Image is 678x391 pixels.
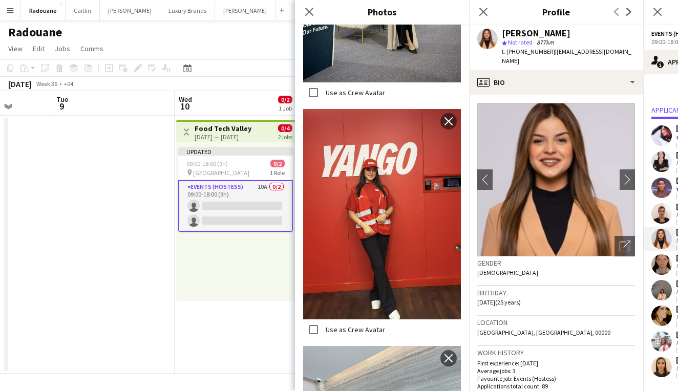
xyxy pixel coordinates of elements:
[33,44,45,53] span: Edit
[477,318,635,327] h3: Location
[29,42,49,55] a: Edit
[324,325,385,334] label: Use as Crew Avatar
[21,1,66,20] button: Radouane
[178,180,293,232] app-card-role: Events (Hostess)10A0/209:00-18:00 (9h)
[4,42,27,55] a: View
[477,329,610,336] span: [GEOGRAPHIC_DATA], [GEOGRAPHIC_DATA], 00000
[270,160,285,167] span: 0/2
[535,38,556,46] span: 877km
[178,147,293,232] app-job-card: Updated09:00-18:00 (9h)0/2 [GEOGRAPHIC_DATA]1 RoleEvents (Hostess)10A0/209:00-18:00 (9h)
[56,95,68,104] span: Tue
[177,100,192,112] span: 10
[469,70,643,95] div: Bio
[477,103,635,256] img: Crew avatar or photo
[193,169,249,177] span: [GEOGRAPHIC_DATA]
[303,109,461,319] img: Crew photo 997785
[63,80,73,88] div: +04
[8,44,23,53] span: View
[502,48,631,64] span: | [EMAIL_ADDRESS][DOMAIN_NAME]
[477,367,635,375] p: Average jobs: 3
[100,1,160,20] button: [PERSON_NAME]
[324,88,385,97] label: Use as Crew Avatar
[270,169,285,177] span: 1 Role
[477,269,538,276] span: [DEMOGRAPHIC_DATA]
[477,375,635,382] p: Favourite job: Events (Hostess)
[160,1,215,20] button: Luxury Brands
[477,258,635,268] h3: Gender
[55,100,68,112] span: 9
[195,133,251,141] div: [DATE] → [DATE]
[34,80,59,88] span: Week 36
[278,132,292,141] div: 2 jobs
[477,382,635,390] p: Applications total count: 89
[477,288,635,297] h3: Birthday
[51,42,74,55] a: Jobs
[502,29,570,38] div: [PERSON_NAME]
[469,5,643,18] h3: Profile
[295,5,469,18] h3: Photos
[55,44,70,53] span: Jobs
[8,79,32,89] div: [DATE]
[278,124,292,132] span: 0/4
[195,124,251,133] h3: Food Tech Valley
[8,25,62,40] h1: Radouane
[186,160,228,167] span: 09:00-18:00 (9h)
[508,38,533,46] span: Not rated
[215,1,276,20] button: [PERSON_NAME]
[178,147,293,156] div: Updated
[615,236,635,256] div: Open photos pop-in
[279,104,292,112] div: 1 Job
[80,44,103,53] span: Comms
[477,348,635,357] h3: Work history
[179,95,192,104] span: Wed
[76,42,108,55] a: Comms
[278,96,292,103] span: 0/2
[477,359,635,367] p: First experience: [DATE]
[66,1,100,20] button: Caitlin
[477,298,521,306] span: [DATE] (25 years)
[502,48,555,55] span: t. [PHONE_NUMBER]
